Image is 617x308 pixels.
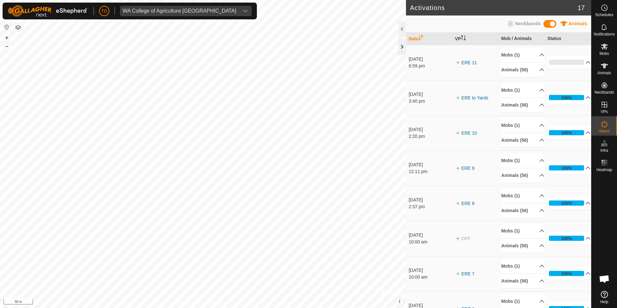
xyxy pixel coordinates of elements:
div: 100% [561,235,572,241]
th: Date [406,33,452,45]
p-accordion-header: 100% [548,232,591,245]
a: Contact Us [209,300,228,305]
button: i [396,298,403,305]
span: Neckbands [515,21,541,26]
div: 12:11 pm [409,168,452,175]
a: ERE to Yards [461,95,489,100]
span: Neckbands [594,90,614,94]
img: arrow [455,95,460,100]
span: Help [600,300,608,304]
div: 2:20 pm [409,133,452,140]
a: Privacy Policy [177,300,202,305]
p-accordion-header: Mobs (1) [501,189,544,203]
img: arrow [455,201,460,206]
span: TD [101,8,107,15]
div: [DATE] [409,197,452,203]
p-accordion-header: Mobs (1) [501,48,544,62]
span: Schedules [595,13,613,17]
div: 100% [561,165,572,171]
p-accordion-header: Animals (56) [501,168,544,183]
span: Heatmap [596,168,612,172]
div: [DATE] [409,161,452,168]
div: 100% [561,95,572,101]
div: 10:00 am [409,239,452,245]
div: 100% [561,130,572,136]
a: ERE 10 [461,130,477,136]
div: 10:00 am [409,274,452,281]
div: 100% [549,95,584,100]
p-accordion-header: Mobs (1) [501,259,544,273]
div: 100% [561,200,572,206]
th: Mob / Animals [499,33,545,45]
div: 100% [549,130,584,135]
div: 6:59 pm [409,63,452,69]
button: Map Layers [14,24,22,31]
p-accordion-header: 100% [548,126,591,139]
p-accordion-header: Animals (56) [501,63,544,77]
p-accordion-header: Animals (56) [501,133,544,148]
button: Reset Map [3,23,11,31]
div: 100% [549,200,584,206]
p-accordion-header: Animals (56) [501,203,544,218]
div: 100% [561,271,572,277]
span: Animals [597,71,611,75]
div: 0% [549,60,584,65]
div: [DATE] [409,56,452,63]
div: [DATE] [409,91,452,98]
img: arrow [455,166,460,171]
p-accordion-header: 100% [548,197,591,210]
p-accordion-header: Animals (56) [501,274,544,288]
div: 100% [549,165,584,170]
span: Animals [569,21,587,26]
p-accordion-header: 100% [548,267,591,280]
span: i [399,299,400,304]
p-accordion-header: Mobs (1) [501,118,544,133]
img: arrow [455,271,460,276]
div: 100% [549,236,584,241]
a: ERE 7 [461,271,474,276]
span: Infra [600,149,608,152]
button: + [3,34,11,42]
a: Open chat [595,269,614,289]
span: 17 [578,3,585,13]
p-accordion-header: Mobs (1) [501,224,544,238]
p-accordion-header: Mobs (1) [501,153,544,168]
div: WA College of Agriculture [GEOGRAPHIC_DATA] [123,8,236,14]
button: – [3,42,11,50]
img: arrow [455,130,460,136]
span: OFF [461,236,470,241]
div: 2:37 pm [409,203,452,210]
img: arrow [455,60,460,65]
p-accordion-header: 100% [548,161,591,174]
span: Status [599,129,610,133]
div: dropdown trigger [239,6,252,16]
p-accordion-header: 100% [548,91,591,104]
th: VP [452,33,499,45]
span: Notifications [594,32,615,36]
span: Mobs [600,52,609,56]
span: WA College of Agriculture Denmark [120,6,239,16]
p-accordion-header: Animals (56) [501,239,544,253]
div: [DATE] [409,232,452,239]
div: [DATE] [409,126,452,133]
a: Help [592,288,617,306]
p-accordion-header: 0% [548,56,591,69]
a: ERE 9 [461,166,474,171]
p-sorticon: Activate to sort [419,36,424,41]
p-accordion-header: Animals (56) [501,98,544,112]
div: 100% [549,271,584,276]
th: Status [545,33,591,45]
div: 3:40 pm [409,98,452,105]
a: ERE 11 [461,60,477,65]
div: [DATE] [409,267,452,274]
h2: Activations [410,4,577,12]
img: Gallagher Logo [8,5,88,17]
p-accordion-header: Mobs (1) [501,83,544,98]
a: ERE 8 [461,201,474,206]
span: VPs [601,110,608,114]
p-sorticon: Activate to sort [461,36,466,41]
img: arrow [455,236,460,241]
